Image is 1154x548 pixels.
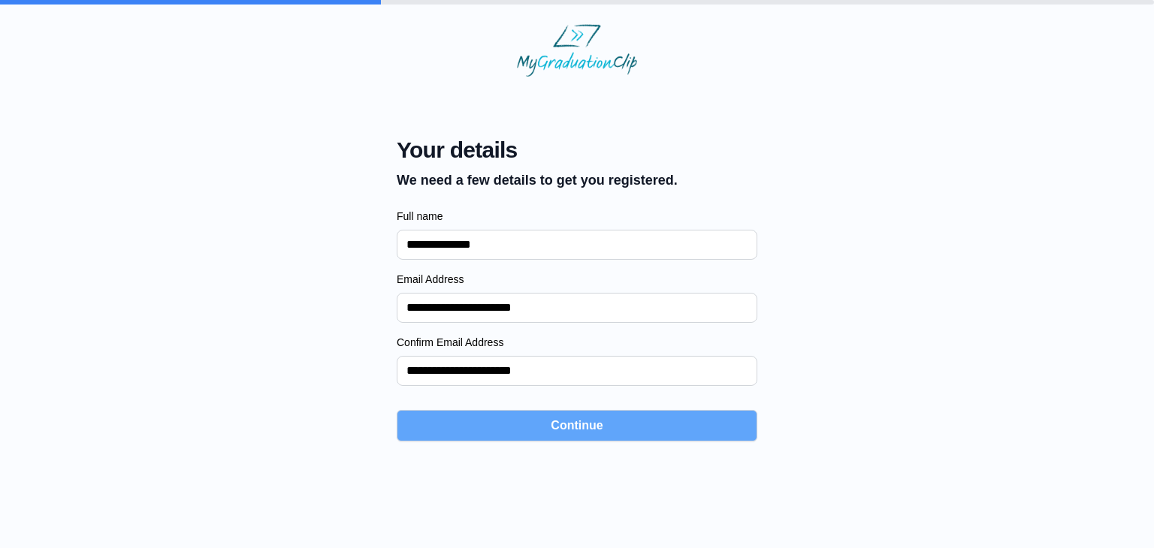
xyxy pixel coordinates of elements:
[397,170,678,191] p: We need a few details to get you registered.
[397,209,757,224] label: Full name
[397,272,757,287] label: Email Address
[397,335,757,350] label: Confirm Email Address
[397,137,678,164] span: Your details
[517,24,637,77] img: MyGraduationClip
[397,410,757,441] button: Continue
